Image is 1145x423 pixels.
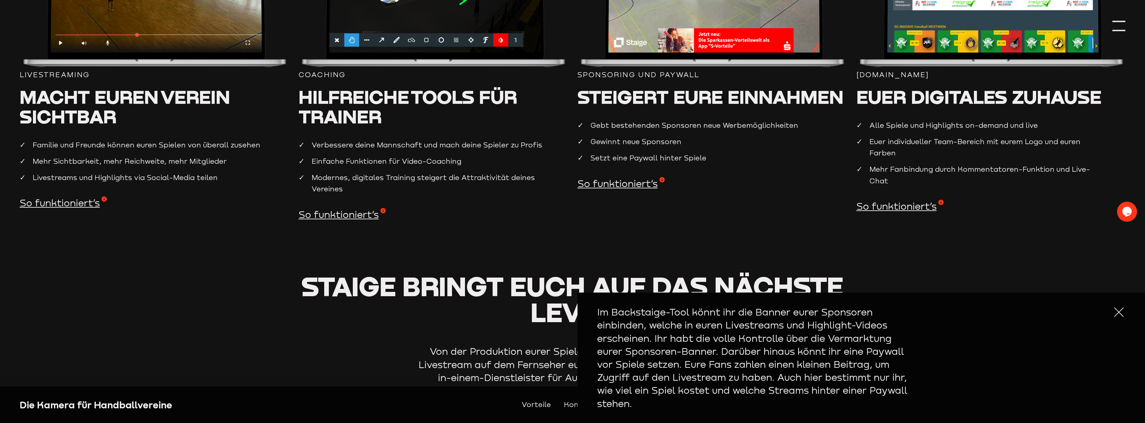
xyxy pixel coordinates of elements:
li: Mehr Fanbindung durch Kommentatoren-Funktion und Live-Chat [856,164,1106,187]
li: Gebt bestehenden Sponsoren neue Werbemöglichkeiten [577,120,827,131]
span: So funktioniert’s [577,177,665,190]
a: Kontakt [564,399,595,410]
span: Macht euren Verein sichtbar [20,85,230,128]
div: [DOMAIN_NAME] [856,69,1126,81]
span: So funktioniert’s [299,208,386,221]
a: Vorteile [522,399,551,410]
li: Gewinnt neue Sponsoren [577,136,827,147]
li: Euer individueller Team-Bereich mit eurem Logo und euren Farben [856,136,1106,159]
li: Einfache Funktionen für Video-Coaching [299,156,548,167]
div: Die Kamera für Handballvereine [20,398,289,411]
li: Mehr Sichtbarkeit, mehr Reichweite, mehr Mitglieder [20,156,269,167]
span: Euer digitales Zuhause [856,85,1101,108]
p: Von der Produktion eurer Spiele ohne Kameramann bis zum Livestream auf dem Fernseher eurer Fans –... [414,345,731,397]
li: Livestreams und Highlights via Social-Media teilen [20,172,269,183]
li: Setzt eine Paywall hinter Spiele [577,152,827,164]
span: Staige bringt euch auf das nächste Level [301,270,843,328]
p: Im Backstaige-Tool könnt ihr die Banner eurer Sponsoren einbinden, welche in euren Livestreams un... [597,306,913,410]
iframe: chat widget [1117,202,1138,222]
div: Sponsoring und paywall [577,69,847,81]
li: Familie und Freunde können euren Spielen von überall zusehen [20,139,269,151]
li: Verbessere deine Mannschaft und mach deine Spieler zu Profis [299,139,548,151]
span: Hilfreiche Tools für Trainer [299,85,517,128]
div: Livestreaming [20,69,289,81]
span: So funktioniert’s [20,196,107,209]
li: Modernes, digitales Training steigert die Attraktivität deines Vereines [299,172,548,195]
span: Steigert eure Einnahmen [577,85,843,108]
li: Alle Spiele und Highlights on-demand und live [856,120,1106,131]
div: Coaching [299,69,568,81]
span: So funktioniert’s [856,200,944,213]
